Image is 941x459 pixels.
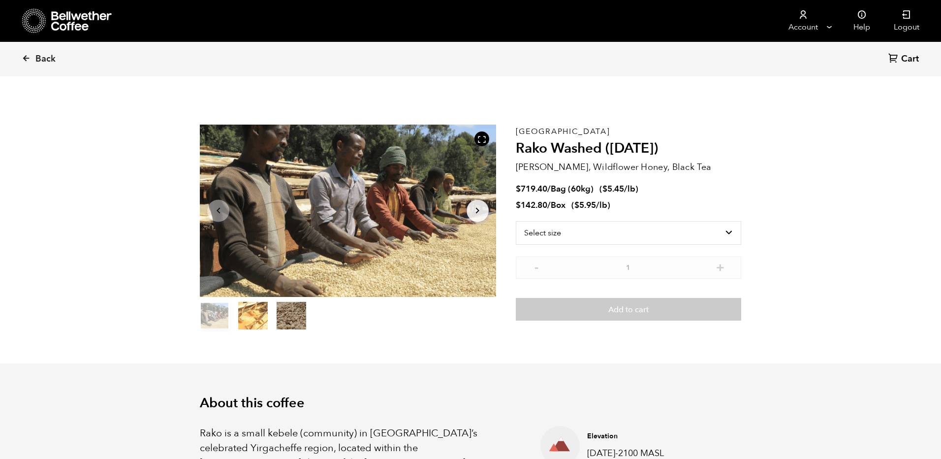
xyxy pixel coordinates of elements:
bdi: 5.45 [602,183,624,195]
span: ( ) [571,199,610,211]
span: /lb [624,183,635,195]
span: $ [516,183,521,195]
h2: Rako Washed ([DATE]) [516,140,741,157]
span: $ [574,199,579,211]
span: Box [551,199,565,211]
h2: About this coffee [200,395,741,411]
span: / [547,199,551,211]
bdi: 142.80 [516,199,547,211]
a: Cart [888,53,921,66]
span: $ [602,183,607,195]
span: $ [516,199,521,211]
span: Cart [901,53,919,65]
span: ( ) [599,183,638,195]
bdi: 5.95 [574,199,596,211]
span: /lb [596,199,607,211]
bdi: 719.40 [516,183,547,195]
span: / [547,183,551,195]
span: Bag (60kg) [551,183,594,195]
p: [PERSON_NAME], Wildflower Honey, Black Tea [516,161,741,174]
button: + [714,262,726,271]
h4: Elevation [587,431,681,441]
span: Back [35,53,56,65]
button: Add to cart [516,298,741,321]
button: - [531,262,543,271]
